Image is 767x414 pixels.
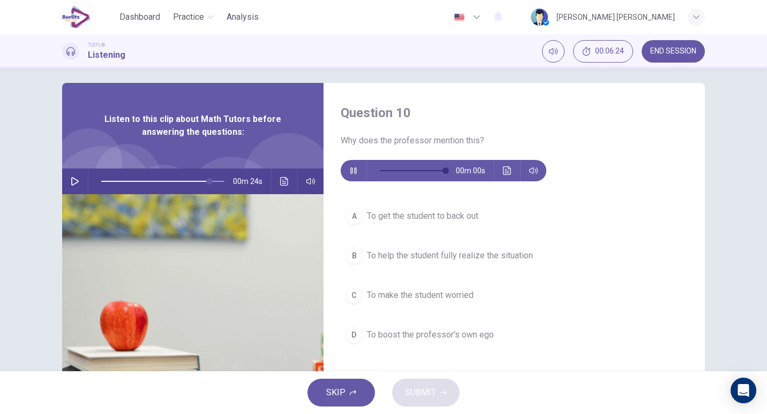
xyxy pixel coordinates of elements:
[169,7,218,27] button: Practice
[367,249,533,262] span: To help the student fully realize the situation
[341,242,688,269] button: BTo help the student fully realize the situation
[367,328,494,341] span: To boost the professor's own ego
[345,326,363,343] div: D
[341,203,688,229] button: ATo get the student to back out
[276,168,293,194] button: Click to see the audio transcription
[499,160,516,181] button: Click to see the audio transcription
[456,160,494,181] span: 00m 00s
[453,13,466,21] img: en
[341,282,688,309] button: CTo make the student worried
[88,49,125,62] h1: Listening
[222,7,263,27] button: Analysis
[341,104,688,121] h4: Question 10
[531,9,548,26] img: Profile picture
[367,289,473,302] span: To make the student worried
[62,6,115,28] a: EduSynch logo
[341,134,688,147] span: Why does the professor mention this?
[341,321,688,348] button: DTo boost the professor's own ego
[62,6,91,28] img: EduSynch logo
[650,47,696,56] span: END SESSION
[227,11,259,24] span: Analysis
[573,40,633,63] button: 00:06:24
[173,11,204,24] span: Practice
[233,168,271,194] span: 00m 24s
[119,11,160,24] span: Dashboard
[345,208,363,225] div: A
[573,40,633,63] div: Hide
[731,378,756,403] div: Open Intercom Messenger
[97,113,289,139] span: Listen to this clip about Math Tutors before answering the questions:
[557,11,675,24] div: [PERSON_NAME] [PERSON_NAME]
[345,287,363,304] div: C
[642,40,705,63] button: END SESSION
[595,47,624,56] span: 00:06:24
[88,41,105,49] span: TOEFL®
[345,247,363,264] div: B
[307,379,375,407] button: SKIP
[542,40,565,63] div: Mute
[115,7,164,27] button: Dashboard
[326,385,345,400] span: SKIP
[367,210,478,223] span: To get the student to back out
